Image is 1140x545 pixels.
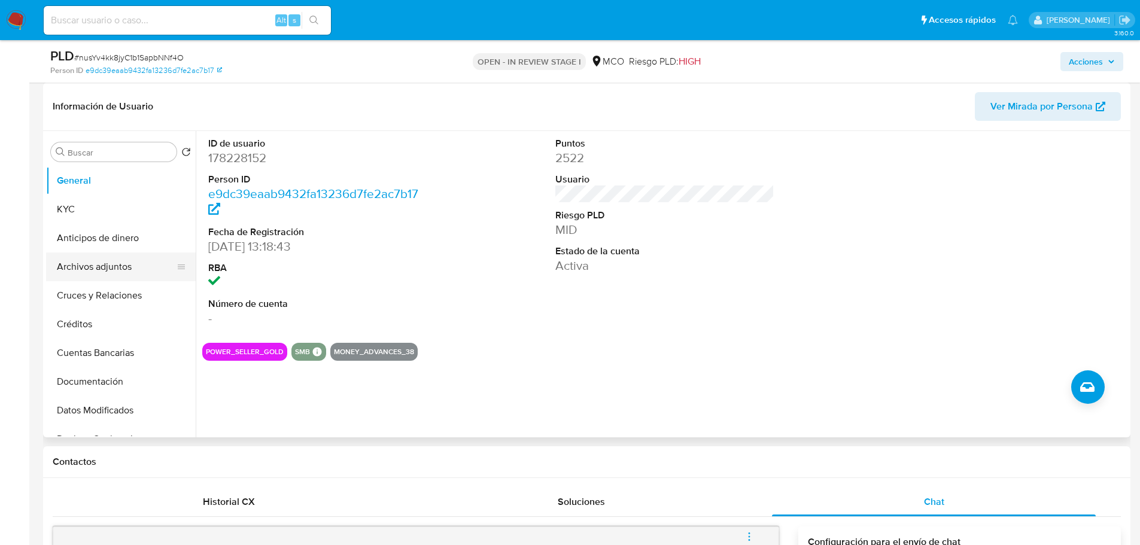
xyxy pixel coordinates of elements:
a: Notificaciones [1008,15,1018,25]
dt: Puntos [555,137,775,150]
button: Volver al orden por defecto [181,147,191,160]
button: Cuentas Bancarias [46,339,196,367]
dd: MID [555,221,775,238]
dd: Activa [555,257,775,274]
a: Salir [1118,14,1131,26]
span: Acciones [1069,52,1103,71]
button: search-icon [302,12,326,29]
span: Alt [276,14,286,26]
dt: Número de cuenta [208,297,428,310]
h1: Información de Usuario [53,101,153,112]
button: Cruces y Relaciones [46,281,196,310]
span: Ver Mirada por Persona [990,92,1093,121]
p: OPEN - IN REVIEW STAGE I [473,53,586,70]
a: e9dc39eaab9432fa13236d7fe2ac7b17 [86,65,222,76]
button: General [46,166,196,195]
input: Buscar [68,147,172,158]
h1: Contactos [53,456,1121,468]
button: Documentación [46,367,196,396]
dt: Fecha de Registración [208,226,428,239]
button: Acciones [1060,52,1123,71]
button: Devices Geolocation [46,425,196,453]
div: MCO [591,55,624,68]
button: Archivos adjuntos [46,252,186,281]
dd: 2522 [555,150,775,166]
span: Soluciones [558,495,605,509]
dd: - [208,310,428,327]
button: Créditos [46,310,196,339]
button: Anticipos de dinero [46,224,196,252]
span: s [293,14,296,26]
button: Datos Modificados [46,396,196,425]
dt: Usuario [555,173,775,186]
dt: RBA [208,261,428,275]
dd: 178228152 [208,150,428,166]
dt: ID de usuario [208,137,428,150]
button: Buscar [56,147,65,157]
button: KYC [46,195,196,224]
input: Buscar usuario o caso... [44,13,331,28]
span: Riesgo PLD: [629,55,701,68]
a: e9dc39eaab9432fa13236d7fe2ac7b17 [208,185,418,219]
b: PLD [50,46,74,65]
span: 3.160.0 [1114,28,1134,38]
dd: [DATE] 13:18:43 [208,238,428,255]
p: felipe.cayon@mercadolibre.com [1047,14,1114,26]
span: HIGH [679,54,701,68]
dt: Estado de la cuenta [555,245,775,258]
dt: Riesgo PLD [555,209,775,222]
span: Historial CX [203,495,255,509]
dt: Person ID [208,173,428,186]
b: Person ID [50,65,83,76]
span: Chat [924,495,944,509]
button: Ver Mirada por Persona [975,92,1121,121]
span: # nusYv4kk8jyC1b1SapbNNf4O [74,51,184,63]
span: Accesos rápidos [929,14,996,26]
